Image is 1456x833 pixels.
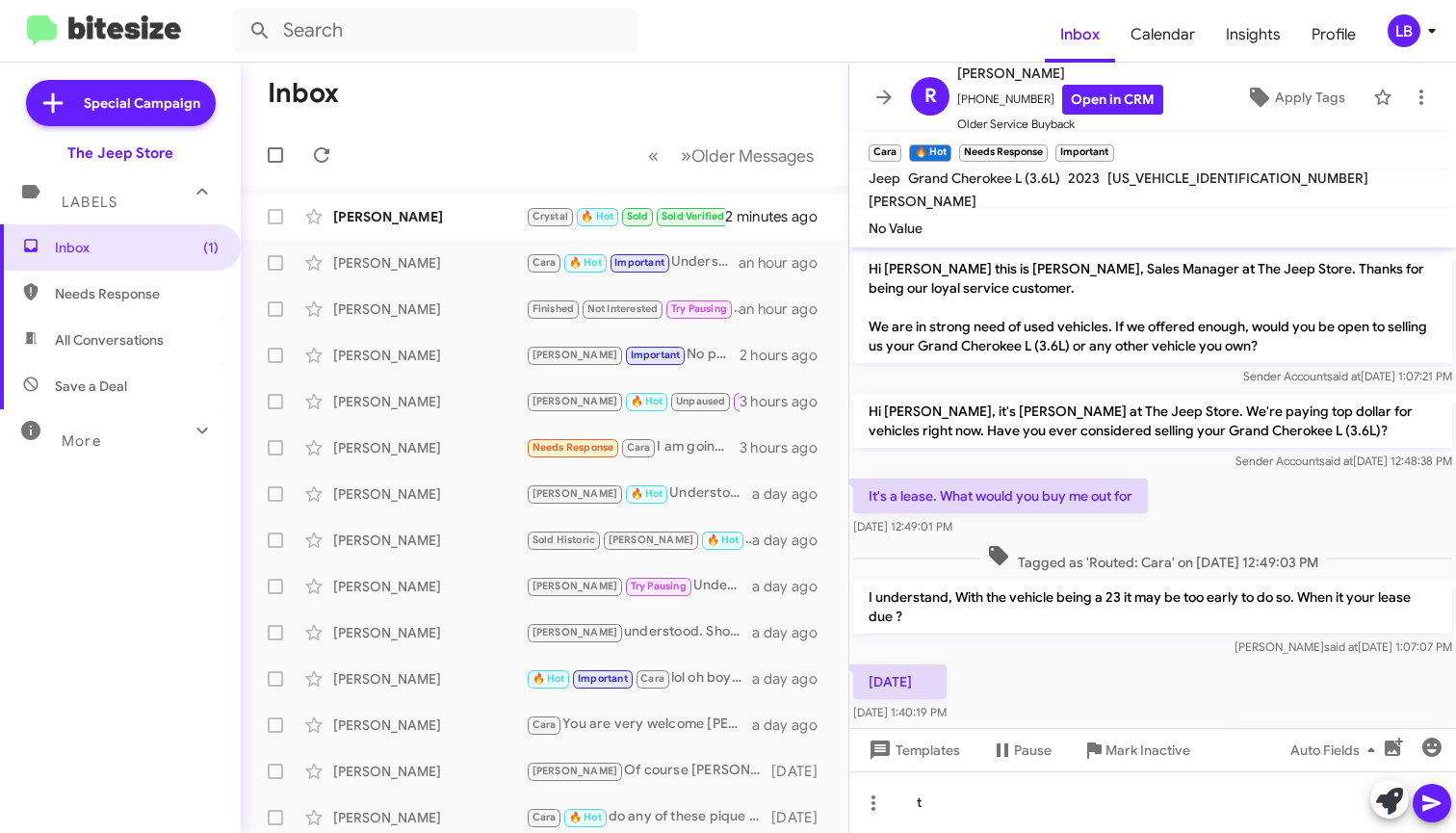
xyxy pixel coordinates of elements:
span: Tagged as 'Routed: Cara' on [DATE] 12:49:03 PM [979,544,1326,572]
span: 🔥 Hot [707,534,740,546]
span: said at [1319,454,1353,468]
span: Special Campaign [84,93,200,113]
div: 3 hours ago [740,392,833,411]
span: Cara [627,441,651,454]
span: [DATE] 12:49:01 PM [853,519,952,534]
span: (1) [203,238,219,257]
span: Pause [1014,733,1052,768]
span: 2023 [1068,169,1100,187]
span: 🔥 Hot [581,210,613,222]
div: 2 hours ago [740,346,833,365]
small: 🔥 Hot [909,144,950,162]
span: Calendar [1115,7,1210,63]
div: You are very welcome [PERSON_NAME]. Talk soon. [526,714,752,736]
span: 🔥 Hot [631,487,663,500]
div: a day ago [752,716,833,735]
a: Open in CRM [1062,85,1163,115]
p: Hi [PERSON_NAME], it's [PERSON_NAME] at The Jeep Store. We're paying top dollar for vehicles righ... [853,394,1452,448]
span: Important [614,256,664,269]
span: Sender Account [DATE] 12:48:38 PM [1235,454,1452,468]
p: Hi [PERSON_NAME] this is [PERSON_NAME], Sales Manager at The Jeep Store. Thanks for being our loy... [853,251,1452,363]
span: Save a Deal [55,377,127,396]
div: [PERSON_NAME] [333,484,526,504]
span: Inbox [55,238,219,257]
div: [PERSON_NAME] [333,716,526,735]
span: 🔥 Hot [569,256,602,269]
span: Unpaused [676,395,726,407]
span: said at [1324,639,1358,654]
div: [PERSON_NAME] [333,669,526,689]
span: [PERSON_NAME] [533,580,618,592]
span: [PERSON_NAME] [533,395,618,407]
div: [PERSON_NAME] [333,531,526,550]
span: « [648,143,659,168]
span: Cara [640,672,664,685]
span: Older Service Buyback [957,115,1163,134]
div: a day ago [752,531,833,550]
span: [PERSON_NAME] [533,487,618,500]
span: Inbox [1045,7,1115,63]
input: Search [233,8,637,54]
button: Previous [637,136,670,175]
div: [PERSON_NAME] [333,808,526,827]
span: Finished [533,302,575,315]
div: [PERSON_NAME] [333,392,526,411]
div: a day ago [752,484,833,504]
div: [DATE] [771,808,833,827]
div: No problem [PERSON_NAME]. When you have an idea just let me know 👍 [526,344,740,366]
span: [PERSON_NAME] [DATE] 1:07:07 PM [1235,639,1452,654]
span: Try Pausing [631,580,687,592]
p: [DATE] [853,664,947,699]
span: said at [1327,369,1361,383]
div: Of course [PERSON_NAME], Good luck and should you need my assistance at all just reach out. Thank... [526,390,740,412]
div: [PERSON_NAME] [333,438,526,457]
div: an hour ago [739,299,833,319]
span: 🔥 Hot [569,811,602,823]
a: Profile [1296,7,1371,63]
div: I am going to be keeping it. Thank you [PERSON_NAME] [526,436,740,458]
span: [PERSON_NAME] [533,349,618,361]
span: Jeep [869,169,900,187]
div: [PERSON_NAME] [333,762,526,781]
div: understood. Should anything change, please do not hesitate to reach me here directly. Thanks again [526,621,752,643]
div: [PERSON_NAME] [333,623,526,642]
span: 🔥 Hot [631,395,663,407]
div: 👍 [526,298,739,320]
button: Next [669,136,825,175]
span: [DATE] 1:40:19 PM [853,705,947,719]
span: Sold Historic [533,534,596,546]
button: Apply Tags [1226,80,1364,115]
span: Cara [533,256,557,269]
div: Understood [PERSON_NAME]. Thank you for the update. We are available Mon-Fr: 9-8 and Sat9-6. when... [526,529,752,551]
span: Cara [533,718,557,731]
span: All Conversations [55,330,164,350]
div: Understood. we are available Mon-Fri: 9-8 and Sat: 9-6. When you have a best day and time to brin... [526,482,752,505]
span: » [681,143,691,168]
div: [PERSON_NAME] [333,299,526,319]
span: Try Pausing [671,302,727,315]
div: [PERSON_NAME] [333,346,526,365]
button: Auto Fields [1275,733,1398,768]
small: Needs Response [959,144,1048,162]
span: [PERSON_NAME] [533,765,618,777]
span: Crystal [533,210,568,222]
span: [US_VEHICLE_IDENTIFICATION_NUMBER] [1107,169,1368,187]
div: t [849,771,1456,833]
h1: Inbox [268,78,339,109]
a: Special Campaign [26,80,216,126]
span: [PERSON_NAME] [533,626,618,638]
span: Cara [533,811,557,823]
span: Sender Account [DATE] 1:07:21 PM [1243,369,1452,383]
span: [PERSON_NAME] [869,193,976,210]
small: Important [1055,144,1113,162]
span: Needs Response [533,441,614,454]
div: LB [1388,14,1420,47]
span: Labels [62,194,117,211]
span: [PERSON_NAME] [957,62,1163,85]
div: lol oh boy I appreciate the update [PERSON_NAME]. More then happy to help and get you a fair valu... [526,667,752,690]
div: [PERSON_NAME] [333,207,526,226]
div: [PERSON_NAME] [333,253,526,273]
div: a day ago [752,577,833,596]
p: It's a lease. What would you buy me out for [853,479,1148,513]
